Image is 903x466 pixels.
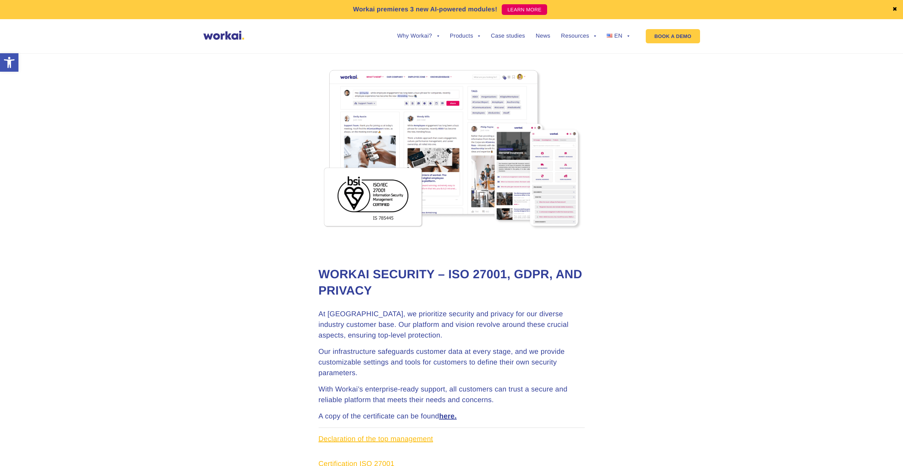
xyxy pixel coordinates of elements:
a: News [536,33,550,39]
a: Why Workai? [397,33,439,39]
p: With Workai’s enterprise-ready support, all customers can trust a secure and reliable platform th... [319,384,585,405]
a: BOOK A DEMO [646,29,700,43]
a: here [439,412,455,420]
a: Declaration of the top management [319,435,433,443]
span: . [439,412,457,420]
a: ✖ [892,7,897,12]
p: At [GEOGRAPHIC_DATA], we prioritize security and privacy for our diverse industry customer base. ... [319,309,585,341]
h1: Workai Security – ISO 27001, GDPR, and Privacy [319,267,585,299]
p: Our infrastructure safeguards customer data at every stage, and we provide customizable settings ... [319,346,585,378]
a: Products [450,33,480,39]
span: EN [614,33,622,39]
p: A copy of the certificate can be found [319,411,585,422]
a: Case studies [491,33,525,39]
a: LEARN MORE [502,4,547,15]
a: Resources [561,33,596,39]
p: Workai premieres 3 new AI-powered modules! [353,5,497,14]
